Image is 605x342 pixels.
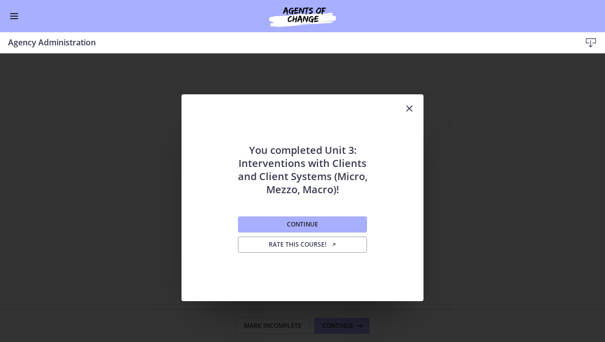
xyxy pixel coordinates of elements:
[287,220,318,229] span: Continue
[8,36,565,48] h3: Agency Administration
[238,216,367,233] button: Continue
[331,242,337,248] i: Opens in a new window
[395,94,423,124] button: Close
[242,4,363,28] img: Agents of Change
[8,10,20,22] button: Enable menu
[236,124,369,196] h2: You completed Unit 3: Interventions with Clients and Client Systems (Micro, Mezzo, Macro)!
[238,237,367,253] a: Rate this course! Opens in a new window
[269,241,337,249] span: Rate this course!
